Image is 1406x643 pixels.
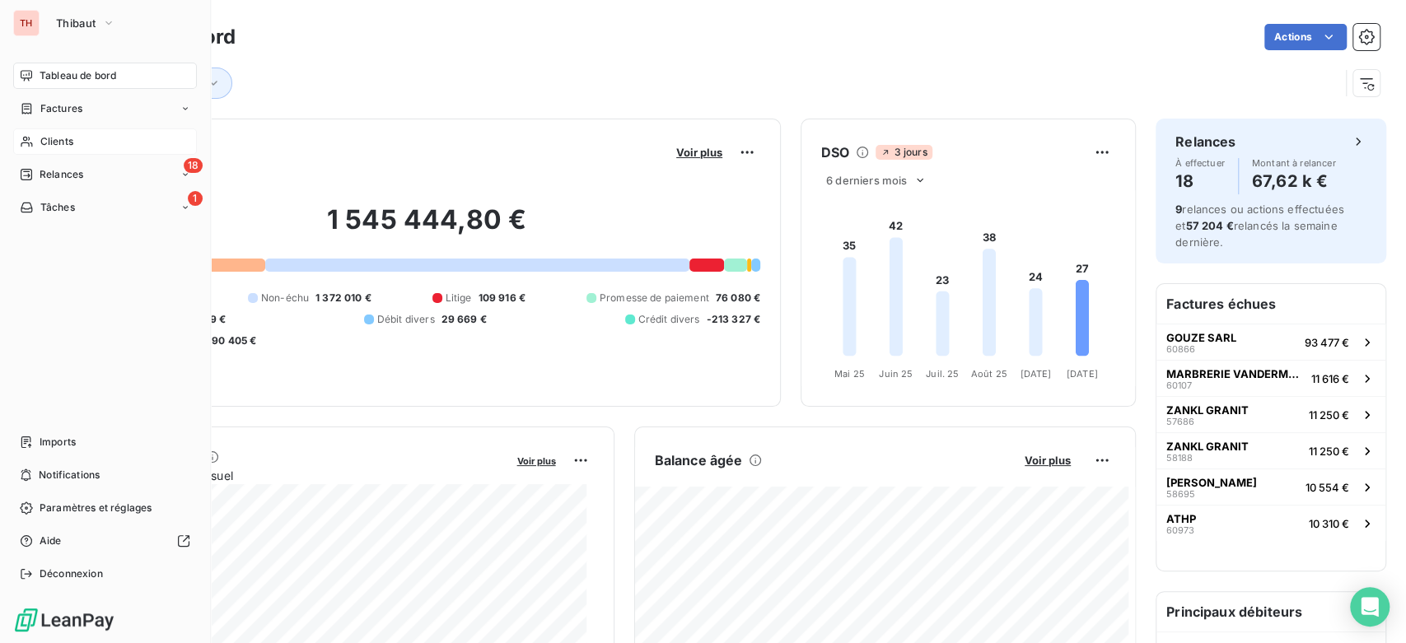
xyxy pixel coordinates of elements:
[926,367,959,379] tspan: Juil. 25
[600,291,709,305] span: Promesse de paiement
[1166,489,1195,499] span: 58695
[655,450,743,470] h6: Balance âgée
[826,174,907,187] span: 6 derniers mois
[479,291,525,305] span: 109 916 €
[377,312,435,327] span: Débit divers
[1166,440,1249,453] span: ZANKL GRANIT
[676,146,722,159] span: Voir plus
[517,455,556,467] span: Voir plus
[1156,360,1385,396] button: MARBRERIE VANDERMARLIERE6010711 616 €
[1166,403,1249,417] span: ZANKL GRANIT
[1175,158,1225,168] span: À effectuer
[1166,331,1236,344] span: GOUZE SARL
[1309,445,1349,458] span: 11 250 €
[716,291,760,305] span: 76 080 €
[1175,168,1225,194] h4: 18
[879,367,913,379] tspan: Juin 25
[1067,367,1098,379] tspan: [DATE]
[1252,168,1336,194] h4: 67,62 k €
[1025,454,1071,467] span: Voir plus
[1350,587,1390,627] div: Open Intercom Messenger
[1166,512,1196,525] span: ATHP
[1020,453,1076,468] button: Voir plus
[1305,336,1349,349] span: 93 477 €
[1306,481,1349,494] span: 10 554 €
[1156,505,1385,541] button: ATHP6097310 310 €
[1175,203,1182,216] span: 9
[40,200,75,215] span: Tâches
[971,367,1007,379] tspan: Août 25
[184,158,203,173] span: 18
[1156,592,1385,631] h6: Principaux débiteurs
[1309,408,1349,422] span: 11 250 €
[1185,219,1233,232] span: 57 204 €
[1264,24,1347,50] button: Actions
[1311,372,1349,385] span: 11 616 €
[1175,203,1344,249] span: relances ou actions effectuées et relancés la semaine dernière.
[188,191,203,206] span: 1
[638,312,700,327] span: Crédit divers
[1166,525,1194,535] span: 60973
[261,291,309,305] span: Non-échu
[39,468,100,482] span: Notifications
[315,291,371,305] span: 1 372 010 €
[40,435,76,450] span: Imports
[706,312,760,327] span: -213 327 €
[1309,517,1349,530] span: 10 310 €
[1156,396,1385,432] button: ZANKL GRANIT5768611 250 €
[1175,132,1236,151] h6: Relances
[1166,453,1193,463] span: 58188
[13,607,115,633] img: Logo LeanPay
[834,367,865,379] tspan: Mai 25
[446,291,472,305] span: Litige
[40,101,82,116] span: Factures
[56,16,96,30] span: Thibaut
[40,68,116,83] span: Tableau de bord
[40,534,62,548] span: Aide
[13,10,40,36] div: TH
[93,203,760,253] h2: 1 545 444,80 €
[1156,432,1385,468] button: ZANKL GRANIT5818811 250 €
[93,467,506,484] span: Chiffre d'affaires mensuel
[1252,158,1336,168] span: Montant à relancer
[821,142,849,162] h6: DSO
[441,312,487,327] span: 29 669 €
[1156,468,1385,505] button: [PERSON_NAME]5869510 554 €
[40,566,103,581] span: Déconnexion
[1166,380,1192,390] span: 60107
[1020,367,1051,379] tspan: [DATE]
[1156,284,1385,324] h6: Factures échues
[1156,324,1385,360] button: GOUZE SARL6086693 477 €
[13,528,197,554] a: Aide
[1166,417,1194,426] span: 57686
[40,134,73,149] span: Clients
[40,167,83,182] span: Relances
[1166,344,1195,354] span: 60866
[40,501,152,515] span: Paramètres et réglages
[207,333,256,348] span: -90 405 €
[512,453,561,468] button: Voir plus
[1166,367,1305,380] span: MARBRERIE VANDERMARLIERE
[876,145,932,160] span: 3 jours
[671,145,727,160] button: Voir plus
[1166,476,1257,489] span: [PERSON_NAME]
